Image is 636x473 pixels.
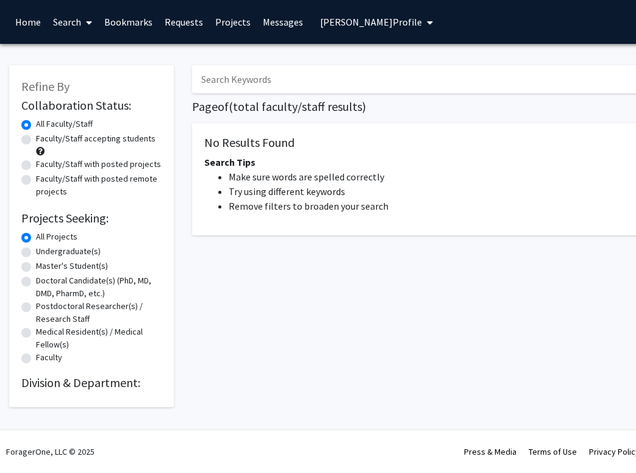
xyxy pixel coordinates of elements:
[36,245,101,258] label: Undergraduate(s)
[36,351,62,364] label: Faculty
[320,16,422,28] span: [PERSON_NAME] Profile
[36,325,162,351] label: Medical Resident(s) / Medical Fellow(s)
[209,1,257,43] a: Projects
[464,446,516,457] a: Press & Media
[36,118,93,130] label: All Faculty/Staff
[21,98,162,113] h2: Collaboration Status:
[9,1,47,43] a: Home
[47,1,98,43] a: Search
[159,1,209,43] a: Requests
[6,430,95,473] div: ForagerOne, LLC © 2025
[36,172,162,198] label: Faculty/Staff with posted remote projects
[36,274,162,300] label: Doctoral Candidate(s) (PhD, MD, DMD, PharmD, etc.)
[36,260,108,272] label: Master's Student(s)
[257,1,309,43] a: Messages
[204,156,255,168] span: Search Tips
[21,79,70,94] span: Refine By
[98,1,159,43] a: Bookmarks
[21,211,162,226] h2: Projects Seeking:
[36,158,161,171] label: Faculty/Staff with posted projects
[36,230,77,243] label: All Projects
[21,375,162,390] h2: Division & Department:
[36,300,162,325] label: Postdoctoral Researcher(s) / Research Staff
[36,132,155,145] label: Faculty/Staff accepting students
[529,446,577,457] a: Terms of Use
